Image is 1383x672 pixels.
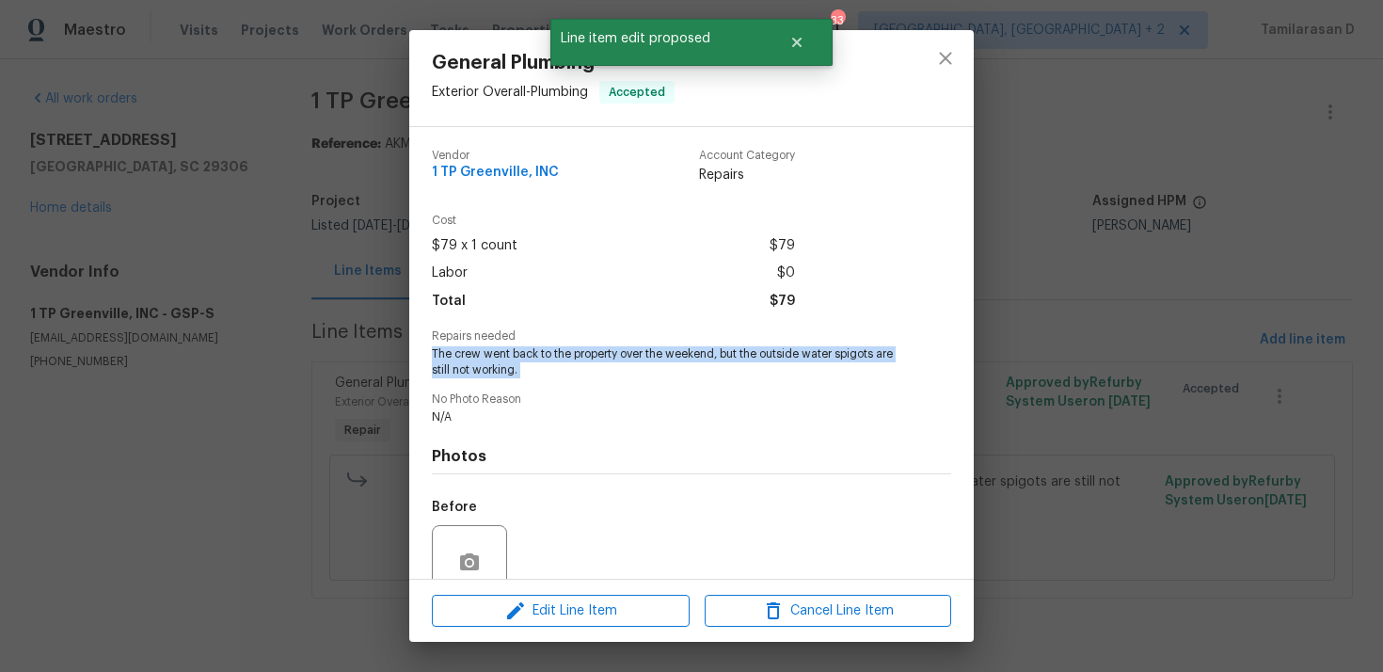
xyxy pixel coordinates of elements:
span: $79 [770,232,795,260]
button: Edit Line Item [432,595,690,628]
span: Labor [432,260,468,287]
span: Total [432,288,466,315]
button: Close [766,24,828,61]
span: General Plumbing [432,53,675,73]
span: Repairs [699,166,795,184]
span: Exterior Overall - Plumbing [432,86,588,99]
span: 1 TP Greenville, INC [432,166,559,180]
h5: Before [432,501,477,514]
h4: Photos [432,447,951,466]
button: Cancel Line Item [705,595,951,628]
div: 33 [831,11,844,30]
span: Repairs needed [432,330,951,343]
span: No Photo Reason [432,393,951,406]
span: Cost [432,215,795,227]
span: Accepted [601,83,673,102]
span: The crew went back to the property over the weekend, but the outside water spigots are still not ... [432,346,899,378]
span: Vendor [432,150,559,162]
span: N/A [432,409,899,425]
span: $79 x 1 count [432,232,517,260]
span: $0 [777,260,795,287]
span: Account Category [699,150,795,162]
span: Cancel Line Item [710,600,946,623]
span: $79 [770,288,795,315]
span: Line item edit proposed [550,19,766,58]
span: Edit Line Item [437,600,684,623]
button: close [923,36,968,81]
